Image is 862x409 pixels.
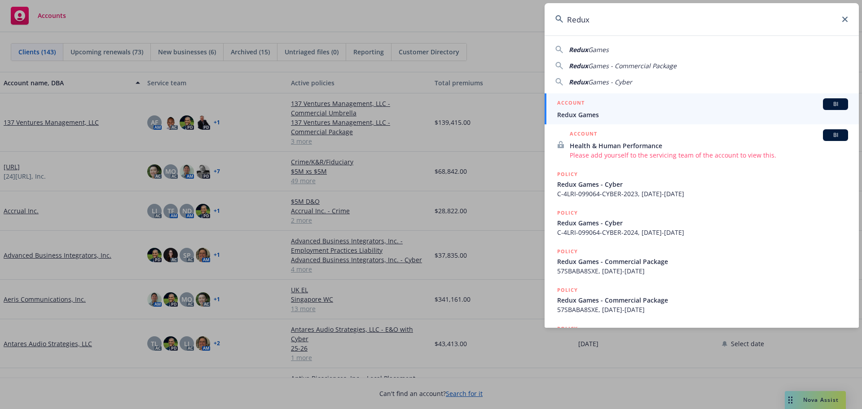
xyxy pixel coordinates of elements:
h5: POLICY [557,247,578,256]
span: BI [827,100,844,108]
a: POLICYRedux Games - Commercial Package57SBABA8SXE, [DATE]-[DATE] [545,281,859,319]
span: 57SBABA8SXE, [DATE]-[DATE] [557,266,848,276]
span: Redux Games - Commercial Package [557,295,848,305]
input: Search... [545,3,859,35]
h5: POLICY [557,324,578,333]
h5: POLICY [557,170,578,179]
span: Redux Games - Cyber [557,218,848,228]
span: Games [588,45,609,54]
span: BI [827,131,844,139]
span: C-4LRI-099064-CYBER-2024, [DATE]-[DATE] [557,228,848,237]
span: Redux [569,78,588,86]
span: Games - Cyber [588,78,632,86]
a: POLICYRedux Games - Commercial Package57SBABA8SXE, [DATE]-[DATE] [545,242,859,281]
a: POLICYRedux Games - CyberC-4LRI-099064-CYBER-2023, [DATE]-[DATE] [545,165,859,203]
a: POLICYRedux Games - CyberC-4LRI-099064-CYBER-2024, [DATE]-[DATE] [545,203,859,242]
span: Redux Games [557,110,848,119]
a: POLICY [545,319,859,358]
h5: ACCOUNT [557,98,585,109]
span: Please add yourself to the servicing team of the account to view this. [570,150,848,160]
span: C-4LRI-099064-CYBER-2023, [DATE]-[DATE] [557,189,848,198]
a: ACCOUNTBIHealth & Human PerformancePlease add yourself to the servicing team of the account to vi... [545,124,859,165]
h5: POLICY [557,208,578,217]
span: 57SBABA8SXE, [DATE]-[DATE] [557,305,848,314]
span: Redux Games - Cyber [557,180,848,189]
span: Redux Games - Commercial Package [557,257,848,266]
span: Redux [569,62,588,70]
span: Health & Human Performance [570,141,848,150]
a: ACCOUNTBIRedux Games [545,93,859,124]
h5: POLICY [557,286,578,295]
span: Redux [569,45,588,54]
h5: ACCOUNT [570,129,597,140]
span: Games - Commercial Package [588,62,677,70]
